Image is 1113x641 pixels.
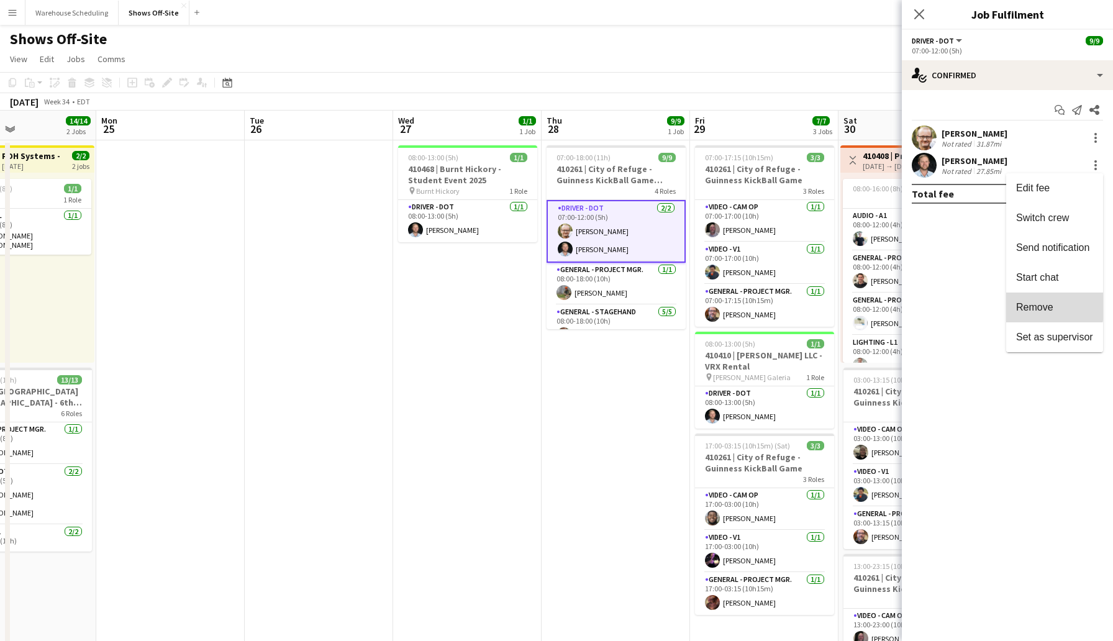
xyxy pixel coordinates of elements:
span: Send notification [1016,242,1089,253]
span: Start chat [1016,272,1058,283]
button: Remove [1006,293,1103,322]
span: Set as supervisor [1016,332,1093,342]
button: Set as supervisor [1006,322,1103,352]
button: Edit fee [1006,173,1103,203]
button: Send notification [1006,233,1103,263]
span: Remove [1016,302,1053,312]
button: Switch crew [1006,203,1103,233]
span: Edit fee [1016,183,1050,193]
button: Start chat [1006,263,1103,293]
span: Switch crew [1016,212,1069,223]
